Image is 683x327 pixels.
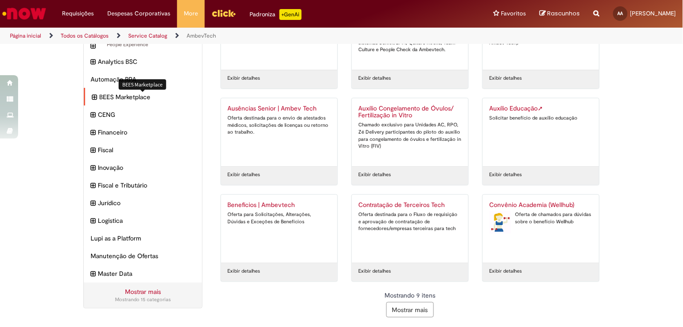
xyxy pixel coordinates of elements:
[228,171,260,178] a: Exibir detalhes
[490,268,522,275] a: Exibir detalhes
[98,181,195,190] span: Fiscal e Tributário
[483,195,599,263] a: Convênio Academia (Wellhub) Convênio Academia (Wellhub) Oferta de chamados para dúvidas sobre o b...
[91,163,96,173] i: expandir categoria Inovação
[98,145,195,154] span: Fiscal
[490,171,522,178] a: Exibir detalhes
[490,75,522,82] a: Exibir detalhes
[84,53,202,71] div: expandir categoria Analytics BSC Analytics BSC
[228,268,260,275] a: Exibir detalhes
[91,41,96,51] i: expandir categoria People Experience
[91,128,96,138] i: expandir categoria Financeiro
[228,115,331,136] div: Oferta destinada para o envio de atestados médicos, solicitações de licenças ou retorno ao trabalho.
[490,115,592,122] div: Solicitar benefício de auxílio educação
[386,302,434,317] button: Mostrar mais
[99,92,195,101] span: BEES Marketplace
[91,75,195,84] span: Automação RPA
[483,98,599,166] a: Auxílio EducaçãoLink Externo Solicitar benefício de auxílio educação
[490,211,592,225] div: Oferta de chamados para dúvidas sobre o benefício Wellhub
[359,121,462,150] div: Chamado exclusivo para Unidades AC, RPO, Zé Delivery participantes do piloto do auxílio para cong...
[618,10,623,16] span: AA
[61,32,109,39] a: Todos os Catálogos
[84,229,202,247] div: Lupi as a Platform
[279,9,302,20] p: +GenAi
[490,202,592,209] h2: Convênio Academia (Wellhub)
[84,70,202,88] div: Automação RPA
[107,9,170,18] span: Despesas Corporativas
[92,92,97,102] i: expandir categoria BEES Marketplace
[91,198,96,208] i: expandir categoria Jurídico
[84,106,202,124] div: expandir categoria CENG CENG
[84,247,202,265] div: Manutenção de Ofertas
[187,32,216,39] a: AmbevTech
[62,9,94,18] span: Requisições
[501,9,526,18] span: Favoritos
[84,37,202,53] div: expandir categoria People Experience People Experience
[359,105,462,120] h2: Auxílio Congelamento de Óvulos/ Fertilização in Vitro
[84,264,202,283] div: expandir categoria Master Data Master Data
[98,110,195,119] span: CENG
[128,32,167,39] a: Service Catalog
[84,194,202,212] div: expandir categoria Jurídico Jurídico
[91,181,96,191] i: expandir categoria Fiscal e Tributário
[352,98,468,166] a: Auxílio Congelamento de Óvulos/ Fertilização in Vitro Chamado exclusivo para Unidades AC, RPO, Zé...
[490,105,592,112] h2: Auxílio Educação
[228,105,331,112] h2: Ausências Senior | Ambev Tech
[91,234,195,243] span: Lupi as a Platform
[221,98,337,166] a: Ausências Senior | Ambev Tech Oferta destinada para o envio de atestados médicos, solicitações de...
[91,269,96,279] i: expandir categoria Master Data
[538,104,544,112] span: Link Externo
[91,145,96,155] i: expandir categoria Fiscal
[91,57,96,67] i: expandir categoria Analytics BSC
[98,216,195,225] span: Logistica
[490,211,511,234] img: Convênio Academia (Wellhub)
[98,41,195,48] span: People Experience
[352,195,468,263] a: Contratação de Terceiros Tech Oferta destinada para o Fluxo de requisição e aprovação de contrata...
[125,288,161,296] a: Mostrar mais
[91,216,96,226] i: expandir categoria Logistica
[359,75,391,82] a: Exibir detalhes
[359,171,391,178] a: Exibir detalhes
[228,202,331,209] h2: Benefícios | Ambevtech
[84,212,202,230] div: expandir categoria Logistica Logistica
[84,37,202,53] ul: AmbevTech subcategorias
[91,110,96,120] i: expandir categoria CENG
[119,79,166,90] div: BEES Marketplace
[540,10,580,18] a: Rascunhos
[98,198,195,207] span: Jurídico
[98,163,195,172] span: Inovação
[98,128,195,137] span: Financeiro
[548,9,580,18] span: Rascunhos
[98,57,195,66] span: Analytics BSC
[359,202,462,209] h2: Contratação de Terceiros Tech
[84,176,202,194] div: expandir categoria Fiscal e Tributário Fiscal e Tributário
[1,5,48,23] img: ServiceNow
[84,141,202,159] div: expandir categoria Fiscal Fiscal
[91,296,195,303] div: Mostrando 15 categorias
[84,123,202,141] div: expandir categoria Financeiro Financeiro
[212,6,236,20] img: click_logo_yellow_360x200.png
[221,291,600,300] div: Mostrando 9 itens
[98,269,195,278] span: Master Data
[250,9,302,20] div: Padroniza
[359,268,391,275] a: Exibir detalhes
[184,9,198,18] span: More
[228,75,260,82] a: Exibir detalhes
[10,32,41,39] a: Página inicial
[91,251,195,260] span: Manutenção de Ofertas
[221,195,337,263] a: Benefícios | Ambevtech Oferta para Solicitações, Alterações, Dúvidas e Exceções de Benefícios
[359,211,462,232] div: Oferta destinada para o Fluxo de requisição e aprovação de contratação de fornecedores/empresas t...
[7,28,448,44] ul: Trilhas de página
[84,159,202,177] div: expandir categoria Inovação Inovação
[630,10,676,17] span: [PERSON_NAME]
[84,88,202,106] div: expandir categoria BEES Marketplace BEES Marketplace
[84,1,202,283] ul: Categorias
[228,211,331,225] div: Oferta para Solicitações, Alterações, Dúvidas e Exceções de Benefícios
